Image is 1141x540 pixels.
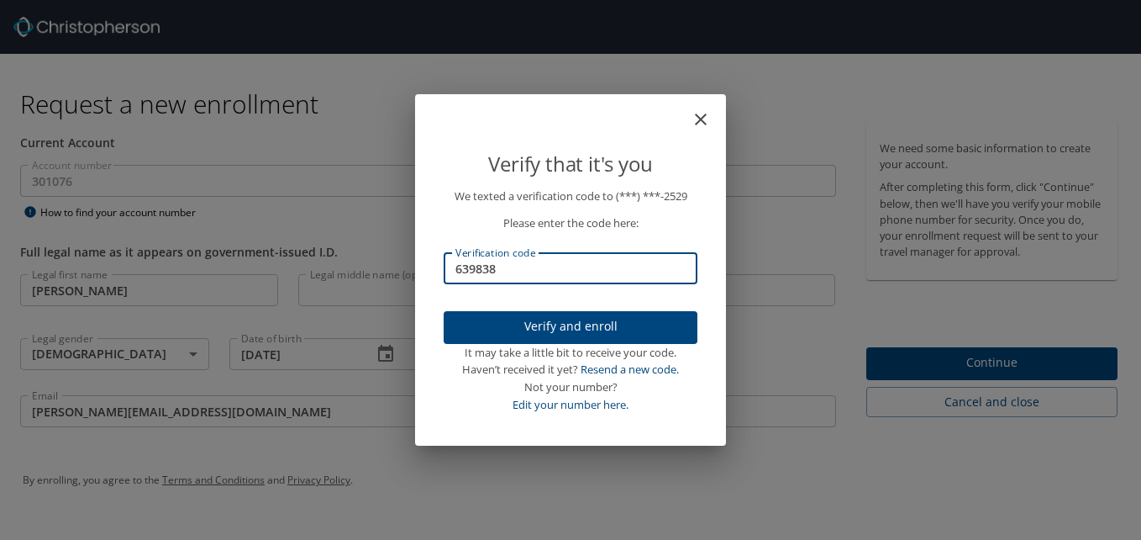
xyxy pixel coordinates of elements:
[444,188,697,205] p: We texted a verification code to (***) ***- 2529
[457,316,684,337] span: Verify and enroll
[581,362,679,377] a: Resend a new code.
[444,344,697,362] div: It may take a little bit to receive your code.
[444,148,697,180] p: Verify that it's you
[513,397,628,412] a: Edit your number here.
[699,101,719,121] button: close
[444,361,697,379] div: Haven’t received it yet?
[444,311,697,344] button: Verify and enroll
[444,214,697,232] p: Please enter the code here:
[444,379,697,396] div: Not your number?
